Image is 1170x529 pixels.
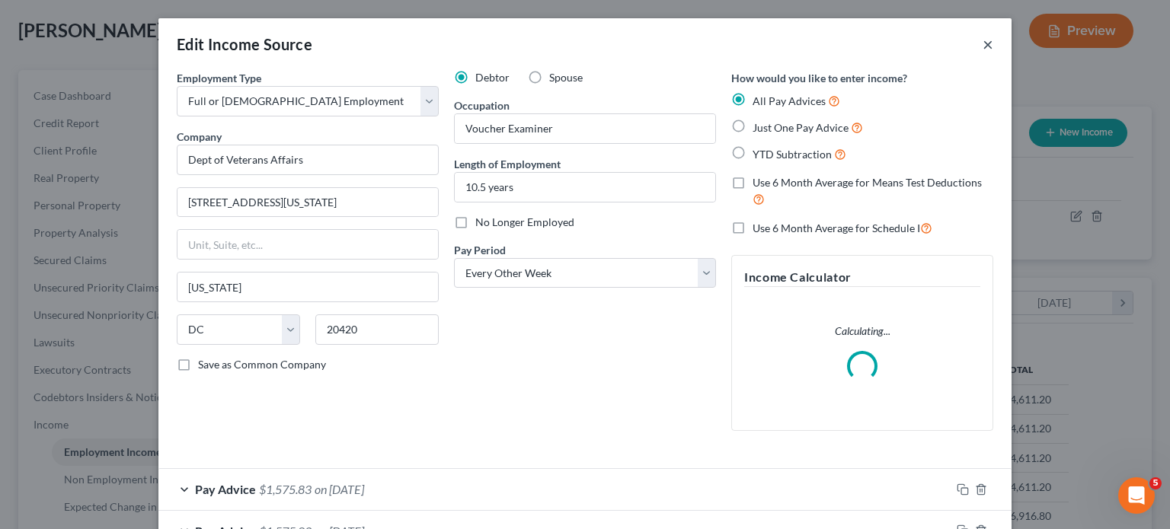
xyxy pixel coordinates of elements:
[1118,477,1155,514] iframe: Intercom live chat
[177,33,312,55] div: Edit Income Source
[315,314,439,345] input: Enter zip...
[454,156,561,172] label: Length of Employment
[177,145,439,175] input: Search company by name...
[1149,477,1162,489] span: 5
[549,71,583,84] span: Spouse
[753,94,826,107] span: All Pay Advices
[753,221,920,234] span: Use 6 Month Average for Schedule I
[475,71,510,84] span: Debtor
[455,114,715,143] input: --
[177,72,261,84] span: Employment Type
[177,272,438,301] input: Enter city...
[177,230,438,259] input: Unit, Suite, etc...
[177,130,222,143] span: Company
[315,482,364,496] span: on [DATE]
[753,148,832,161] span: YTD Subtraction
[753,121,849,134] span: Just One Pay Advice
[454,244,506,257] span: Pay Period
[454,97,510,113] label: Occupation
[744,323,980,339] p: Calculating...
[475,215,574,228] span: No Longer Employed
[731,70,907,86] label: How would you like to enter income?
[753,176,982,189] span: Use 6 Month Average for Means Test Deductions
[744,268,980,287] h5: Income Calculator
[177,188,438,217] input: Enter address...
[455,173,715,202] input: ex: 2 years
[983,35,993,53] button: ×
[198,358,326,371] span: Save as Common Company
[195,482,256,496] span: Pay Advice
[259,482,312,496] span: $1,575.83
